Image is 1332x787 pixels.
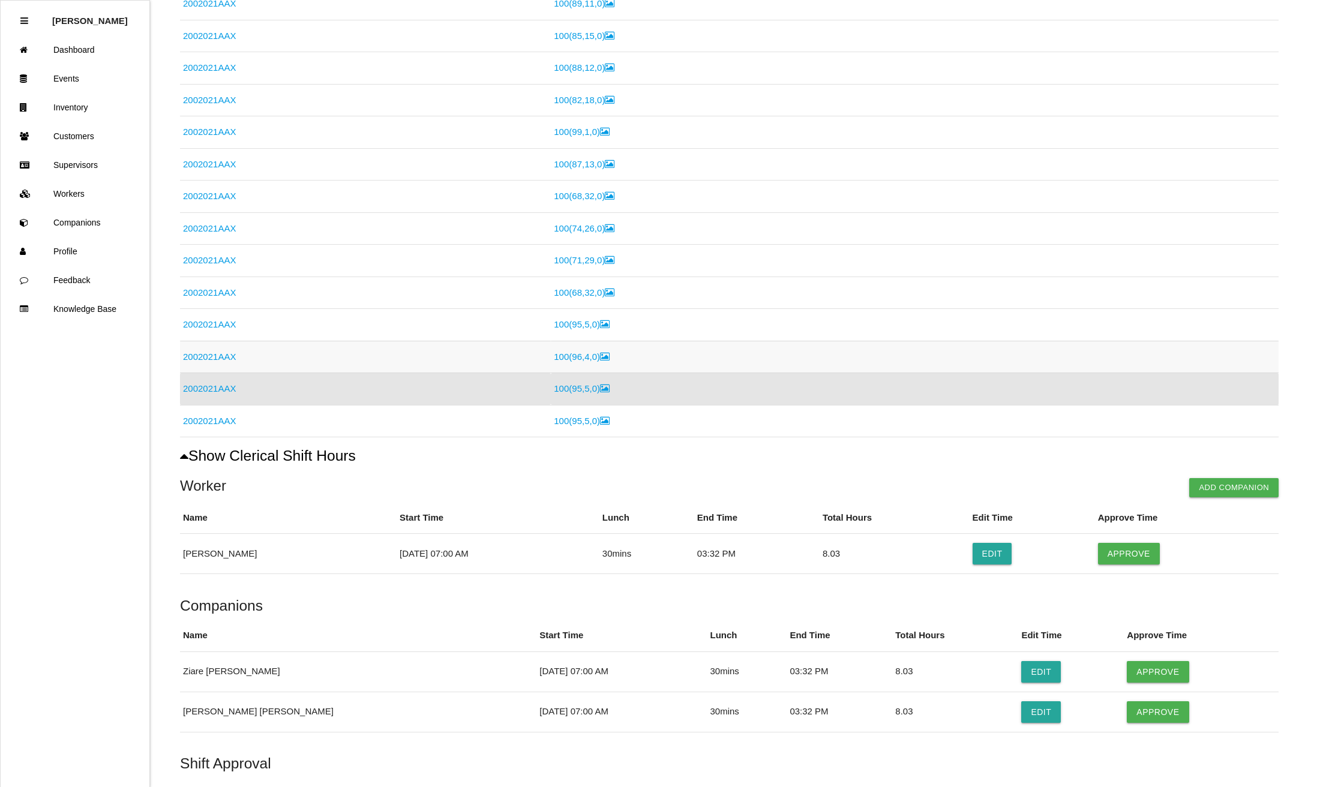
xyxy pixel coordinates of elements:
a: 2002021AAX [183,191,236,201]
a: 2002021AAX [183,416,236,426]
th: Total Hours [820,502,970,534]
th: End Time [694,502,820,534]
th: Approve Time [1095,502,1279,534]
a: 100(68,32,0) [554,287,614,298]
a: 2002021AAX [183,352,236,362]
a: Workers [1,179,149,208]
a: 100(96,4,0) [554,352,610,362]
i: Image Inside [605,224,614,233]
i: Image Inside [605,63,614,72]
th: Approve Time [1124,620,1279,651]
a: Profile [1,237,149,266]
a: 100(68,32,0) [554,191,614,201]
td: 8.03 [892,651,1018,692]
i: Image Inside [600,352,610,361]
a: 100(85,15,0) [554,31,614,41]
th: End Time [787,620,892,651]
a: Knowledge Base [1,295,149,323]
th: Edit Time [970,502,1095,534]
a: Events [1,64,149,93]
td: [DATE] 07:00 AM [397,534,599,574]
p: Rosie Blandino [52,7,128,26]
button: Show Clerical Shift Hours [180,447,356,464]
a: 2002021AAX [183,31,236,41]
i: Image Inside [600,384,610,393]
td: 03:32 PM [787,692,892,732]
div: Close [20,7,28,35]
a: Customers [1,122,149,151]
h4: Worker [180,478,1279,494]
i: Image Inside [600,320,610,329]
i: Image Inside [605,256,614,265]
button: Approve [1127,701,1189,723]
button: Approve [1098,543,1160,564]
a: Supervisors [1,151,149,179]
a: 100(95,5,0) [554,383,610,393]
th: Start Time [536,620,707,651]
a: 2002021AAX [183,159,236,169]
i: Image Inside [605,191,614,200]
a: 100(88,12,0) [554,62,614,73]
i: Image Inside [600,127,610,136]
a: 2002021AAX [183,95,236,105]
a: 100(95,5,0) [554,319,610,329]
button: Edit [1021,661,1061,683]
td: 30 mins [707,692,787,732]
td: 03:32 PM [787,651,892,692]
th: Lunch [599,502,694,534]
a: 100(99,1,0) [554,127,610,137]
button: Edit [1021,701,1061,723]
th: Lunch [707,620,787,651]
button: Add Companion [1189,478,1279,497]
a: Feedback [1,266,149,295]
td: [PERSON_NAME] [180,534,397,574]
a: 100(82,18,0) [554,95,614,105]
th: Name [180,620,536,651]
a: Companions [1,208,149,237]
td: 8.03 [892,692,1018,732]
td: [DATE] 07:00 AM [536,692,707,732]
h5: Companions [180,597,1279,614]
i: Image Inside [605,160,614,169]
a: 2002021AAX [183,319,236,329]
a: Inventory [1,93,149,122]
th: Start Time [397,502,599,534]
th: Total Hours [892,620,1018,651]
a: 2002021AAX [183,223,236,233]
a: 2002021AAX [183,255,236,265]
a: 2002021AAX [183,127,236,137]
i: Image Inside [605,288,614,297]
a: 2002021AAX [183,287,236,298]
th: Edit Time [1018,620,1124,651]
td: Ziare [PERSON_NAME] [180,651,536,692]
th: Name [180,502,397,534]
a: 100(95,5,0) [554,416,610,426]
a: 2002021AAX [183,383,236,393]
td: 8.03 [820,534,970,574]
i: Image Inside [600,416,610,425]
a: Dashboard [1,35,149,64]
td: [PERSON_NAME] [PERSON_NAME] [180,692,536,732]
a: 100(74,26,0) [554,223,614,233]
a: 100(87,13,0) [554,159,614,169]
button: Edit [973,543,1012,564]
td: 03:32 PM [694,534,820,574]
td: 30 mins [707,651,787,692]
h5: Shift Approval [180,755,1279,771]
a: 100(71,29,0) [554,255,614,265]
td: 30 mins [599,534,694,574]
td: [DATE] 07:00 AM [536,651,707,692]
i: Image Inside [605,31,614,40]
a: 2002021AAX [183,62,236,73]
button: Approve [1127,661,1189,683]
i: Image Inside [605,95,614,104]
